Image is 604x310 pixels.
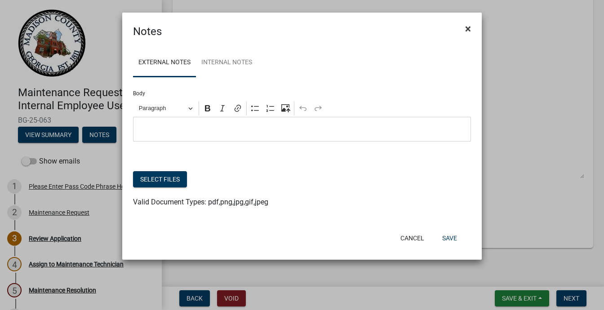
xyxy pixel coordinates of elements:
div: Editor toolbar [133,100,471,117]
a: Internal Notes [196,49,258,77]
button: Cancel [393,230,431,246]
button: Save [435,230,464,246]
h4: Notes [133,23,162,40]
button: Close [458,16,478,41]
span: Valid Document Types: pdf,png,jpg,gif,jpeg [133,198,268,206]
span: × [465,22,471,35]
span: Paragraph [139,103,186,114]
button: Select files [133,171,187,187]
div: Editor editing area: main. Press Alt+0 for help. [133,117,471,142]
label: Body [133,91,145,96]
button: Paragraph, Heading [135,102,197,115]
a: External Notes [133,49,196,77]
